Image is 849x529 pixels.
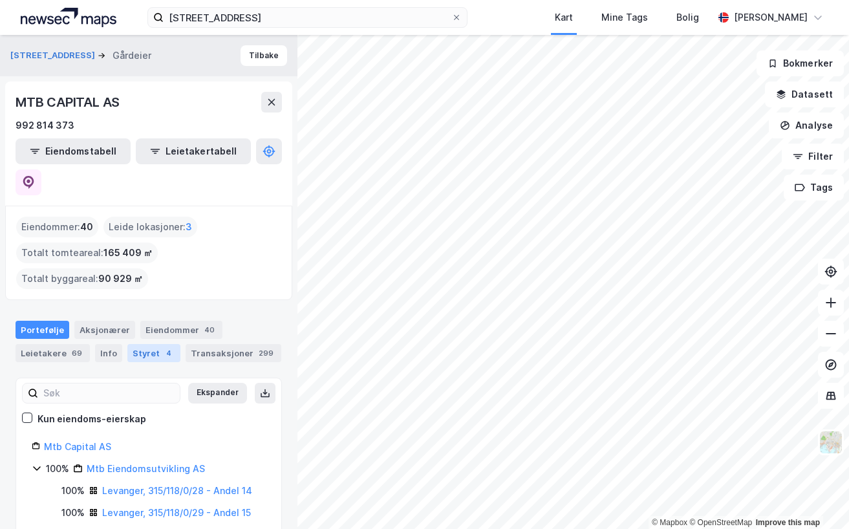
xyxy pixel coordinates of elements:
button: Analyse [769,113,844,138]
a: OpenStreetMap [689,518,752,527]
div: Kun eiendoms-eierskap [38,411,146,427]
div: 992 814 373 [16,118,74,133]
a: Levanger, 315/118/0/29 - Andel 15 [102,507,251,518]
button: Tags [784,175,844,200]
div: 69 [69,347,85,360]
div: Info [95,344,122,362]
div: Gårdeier [113,48,151,63]
a: Mtb Eiendomsutvikling AS [87,463,205,474]
span: 3 [186,219,192,235]
div: [PERSON_NAME] [734,10,808,25]
button: Filter [782,144,844,169]
button: Leietakertabell [136,138,251,164]
div: Kart [555,10,573,25]
input: Søk på adresse, matrikkel, gårdeiere, leietakere eller personer [164,8,451,27]
input: Søk [38,383,180,403]
div: Totalt byggareal : [16,268,148,289]
div: Portefølje [16,321,69,339]
div: 100% [61,483,85,499]
span: 90 929 ㎡ [98,271,143,286]
div: Leietakere [16,344,90,362]
a: Mapbox [652,518,687,527]
a: Levanger, 315/118/0/28 - Andel 14 [102,485,252,496]
div: 100% [61,505,85,521]
div: Eiendommer : [16,217,98,237]
a: Improve this map [756,518,820,527]
div: Leide lokasjoner : [103,217,197,237]
button: [STREET_ADDRESS] [10,49,98,62]
div: Transaksjoner [186,344,281,362]
div: Bolig [676,10,699,25]
span: 40 [80,219,93,235]
div: 299 [256,347,276,360]
div: Aksjonærer [74,321,135,339]
iframe: Chat Widget [784,467,849,529]
div: 40 [202,323,217,336]
button: Eiendomstabell [16,138,131,164]
div: Eiendommer [140,321,222,339]
span: 165 409 ㎡ [103,245,153,261]
div: Kontrollprogram for chat [784,467,849,529]
div: Totalt tomteareal : [16,243,158,263]
img: logo.a4113a55bc3d86da70a041830d287a7e.svg [21,8,116,27]
img: Z [819,430,843,455]
a: Mtb Capital AS [44,441,111,452]
div: 100% [46,461,69,477]
div: MTB CAPITAL AS [16,92,122,113]
button: Datasett [765,81,844,107]
button: Ekspander [188,383,247,404]
div: 4 [162,347,175,360]
div: Styret [127,344,180,362]
div: Mine Tags [601,10,648,25]
button: Tilbake [241,45,287,66]
button: Bokmerker [757,50,844,76]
